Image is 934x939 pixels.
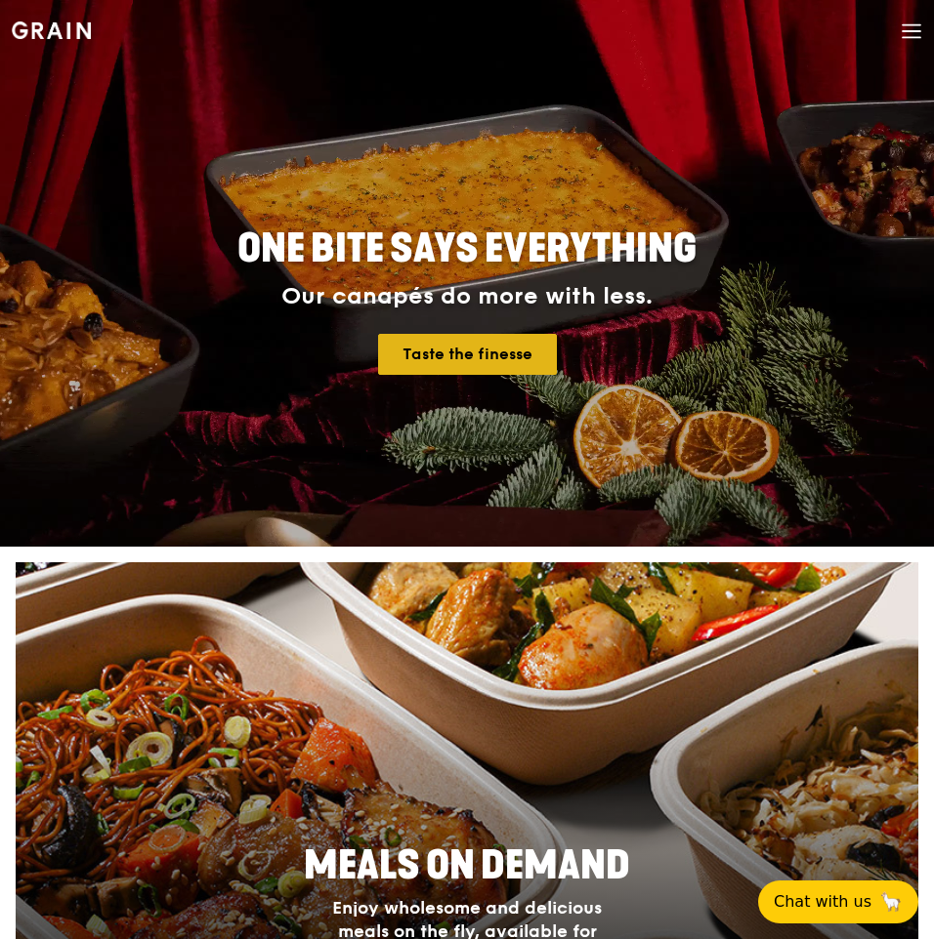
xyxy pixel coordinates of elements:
[774,890,871,914] span: Chat with us
[12,21,91,39] img: Grain
[115,283,819,310] div: Our canapés do more with less.
[304,842,630,889] span: Meals On Demand
[378,334,557,375] a: Taste the finesse
[237,225,697,272] span: ONE BITE SAYS EVERYTHING
[758,880,918,923] button: Chat with us🦙
[879,890,903,914] span: 🦙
